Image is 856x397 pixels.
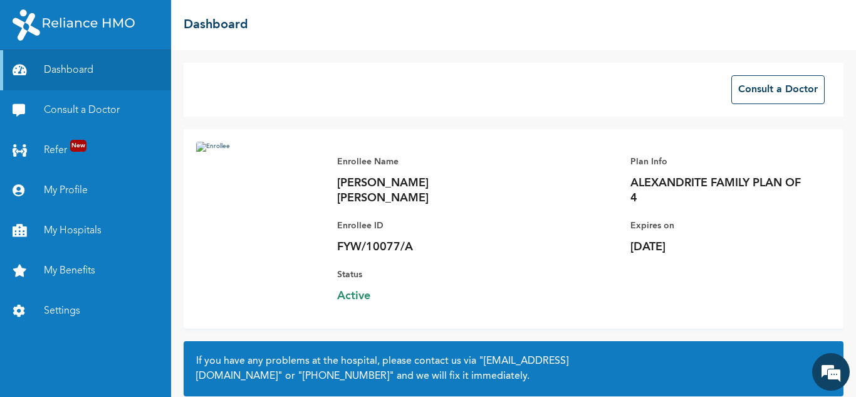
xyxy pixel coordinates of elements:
[630,154,806,169] p: Plan Info
[298,371,394,381] a: "[PHONE_NUMBER]"
[184,16,248,34] h2: Dashboard
[337,176,513,206] p: [PERSON_NAME] [PERSON_NAME]
[196,142,325,292] img: Enrollee
[337,240,513,255] p: FYW/10077/A
[630,218,806,233] p: Expires on
[196,354,831,384] h2: If you have any problems at the hospital, please contact us via or and we will fix it immediately.
[731,75,825,104] button: Consult a Doctor
[70,140,86,152] span: New
[337,218,513,233] p: Enrollee ID
[630,176,806,206] p: ALEXANDRITE FAMILY PLAN OF 4
[337,288,513,304] span: Active
[630,240,806,255] p: [DATE]
[13,9,135,41] img: RelianceHMO's Logo
[337,154,513,169] p: Enrollee Name
[337,267,513,282] p: Status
